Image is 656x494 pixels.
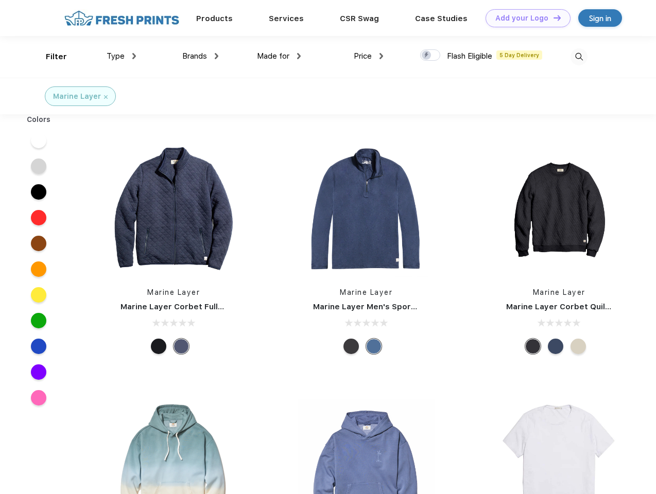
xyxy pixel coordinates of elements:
[46,51,67,63] div: Filter
[571,339,586,354] div: Oat Heather
[589,12,611,24] div: Sign in
[151,339,166,354] div: Black
[447,51,492,61] span: Flash Eligible
[269,14,304,23] a: Services
[19,114,59,125] div: Colors
[182,51,207,61] span: Brands
[340,288,392,296] a: Marine Layer
[496,50,542,60] span: 5 Day Delivery
[53,91,101,102] div: Marine Layer
[298,140,435,277] img: func=resize&h=266
[174,339,189,354] div: Navy
[196,14,233,23] a: Products
[379,53,383,59] img: dropdown.png
[571,48,588,65] img: desktop_search.svg
[105,140,242,277] img: func=resize&h=266
[525,339,541,354] div: Charcoal
[578,9,622,27] a: Sign in
[354,51,372,61] span: Price
[297,53,301,59] img: dropdown.png
[491,140,628,277] img: func=resize&h=266
[366,339,382,354] div: Deep Denim
[120,302,263,311] a: Marine Layer Corbet Full-Zip Jacket
[104,95,108,99] img: filter_cancel.svg
[313,302,462,311] a: Marine Layer Men's Sport Quarter Zip
[495,14,548,23] div: Add your Logo
[554,15,561,21] img: DT
[215,53,218,59] img: dropdown.png
[107,51,125,61] span: Type
[257,51,289,61] span: Made for
[61,9,182,27] img: fo%20logo%202.webp
[132,53,136,59] img: dropdown.png
[343,339,359,354] div: Charcoal
[533,288,585,296] a: Marine Layer
[340,14,379,23] a: CSR Swag
[147,288,200,296] a: Marine Layer
[548,339,563,354] div: Navy Heather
